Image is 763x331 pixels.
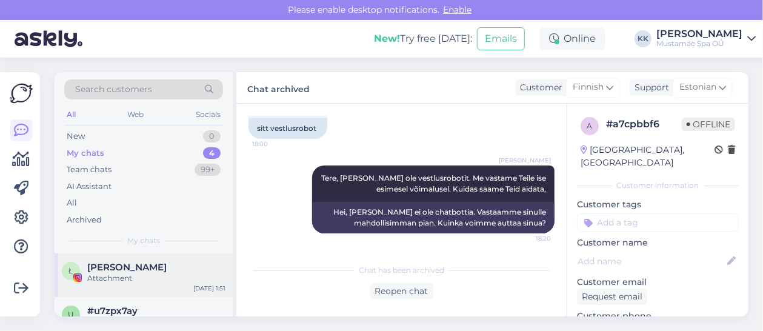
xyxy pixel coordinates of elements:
span: Offline [682,118,735,131]
input: Add a tag [577,213,739,232]
div: # a7cpbbf6 [606,117,682,132]
span: Enable [439,4,475,15]
div: Web [125,107,147,122]
span: Tere, [PERSON_NAME] ole vestlusrobotit. Me vastame Teile ise esimesel võimalusel. Kuidas saame Te... [321,173,548,193]
div: Attachment [87,273,225,284]
div: Archived [67,214,102,226]
span: a [587,121,593,130]
div: Reopen chat [370,283,433,299]
button: Emails [477,27,525,50]
div: KK [635,30,651,47]
span: Chat has been archived [359,265,444,276]
span: Estonian [679,81,716,94]
p: Customer name [577,236,739,249]
div: sitt vestlusrobot [248,118,327,139]
a: [PERSON_NAME]Mustamäe Spa OÜ [656,29,756,48]
span: 18:00 [252,139,298,149]
div: Customer [515,81,562,94]
div: Socials [193,107,223,122]
div: Try free [DATE]: [374,32,472,46]
p: Customer email [577,276,739,289]
div: Mustamäe Spa OÜ [656,39,742,48]
div: 99+ [195,164,221,176]
div: Online [539,28,605,50]
input: Add name [578,255,725,268]
span: Łukasz Dłużniewski [87,262,167,273]
div: Team chats [67,164,112,176]
span: [PERSON_NAME] [499,156,551,165]
div: AI Assistant [67,181,112,193]
div: Support [630,81,669,94]
div: My chats [67,147,104,159]
div: [PERSON_NAME] [656,29,742,39]
p: Customer tags [577,198,739,211]
div: All [64,107,78,122]
div: Request email [577,289,647,305]
span: Finnish [573,81,604,94]
p: Customer phone [577,310,739,323]
img: Askly Logo [10,82,33,105]
div: New [67,130,85,142]
span: Ł [69,266,73,275]
div: [DATE] 1:51 [193,284,225,293]
span: 18:20 [505,234,551,243]
b: New! [374,33,400,44]
div: Hei, [PERSON_NAME] ei ole chatbottia. Vastaamme sinulle mahdollisimman pian. Kuinka voimme auttaa... [312,202,555,233]
div: 4 [203,147,221,159]
span: Search customers [75,83,152,96]
div: [GEOGRAPHIC_DATA], [GEOGRAPHIC_DATA] [581,144,715,169]
span: My chats [127,235,160,246]
div: Customer information [577,180,739,191]
span: #u7zpx7ay [87,306,138,316]
span: u [68,310,74,319]
label: Chat archived [247,79,310,96]
div: All [67,197,77,209]
div: 0 [203,130,221,142]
